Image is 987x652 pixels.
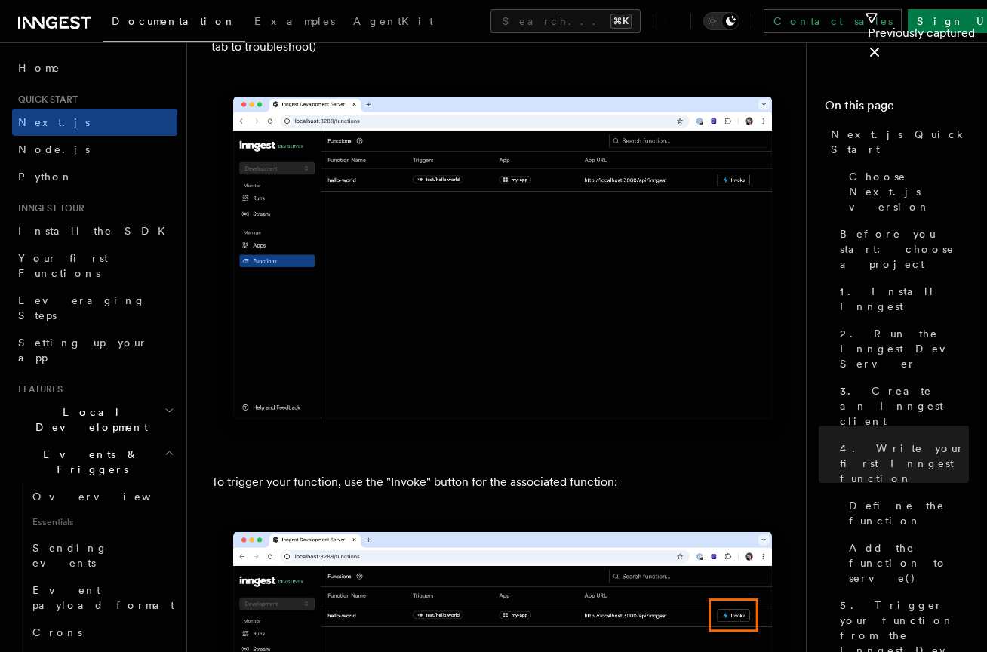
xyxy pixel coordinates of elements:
a: Overview [26,483,177,510]
span: Essentials [26,510,177,534]
span: 1. Install Inngest [840,284,969,314]
span: Event payload format [32,584,174,611]
span: Local Development [12,404,164,435]
img: Inngest Dev Server web interface's functions tab with functions listed [211,81,794,447]
span: Install the SDK [18,225,174,237]
span: Quick start [12,94,78,106]
a: Examples [245,5,344,41]
a: Home [12,54,177,81]
a: Contact sales [764,9,902,33]
a: Add the function to serve() [843,534,969,592]
span: 4. Write your first Inngest function [840,441,969,486]
a: Choose Next.js version [843,163,969,220]
a: Your first Functions [12,244,177,287]
span: 3. Create an Inngest client [840,383,969,429]
button: Search...⌘K [490,9,641,33]
kbd: ⌘K [610,14,632,29]
span: Define the function [849,498,969,528]
a: 1. Install Inngest [834,278,969,320]
a: Leveraging Steps [12,287,177,329]
span: Inngest tour [12,202,85,214]
a: Crons [26,619,177,646]
span: Overview [32,491,188,503]
span: Examples [254,15,335,27]
a: Install the SDK [12,217,177,244]
span: Add the function to serve() [849,540,969,586]
span: Leveraging Steps [18,294,146,321]
a: Documentation [103,5,245,42]
span: Node.js [18,143,90,155]
a: Python [12,163,177,190]
button: Toggle dark mode [703,12,739,30]
p: To trigger your function, use the "Invoke" button for the associated function: [211,472,794,493]
a: Sending events [26,534,177,577]
span: AgentKit [353,15,433,27]
span: Python [18,171,73,183]
button: Local Development [12,398,177,441]
span: Before you start: choose a project [840,226,969,272]
a: Next.js Quick Start [825,121,969,163]
span: Your first Functions [18,252,108,279]
a: Event payload format [26,577,177,619]
a: Next.js [12,109,177,136]
span: 2. Run the Inngest Dev Server [840,326,969,371]
span: Sending events [32,542,108,569]
span: Events & Triggers [12,447,164,477]
span: Documentation [112,15,236,27]
a: Node.js [12,136,177,163]
span: Choose Next.js version [849,169,969,214]
a: Setting up your app [12,329,177,371]
a: Before you start: choose a project [834,220,969,278]
button: Events & Triggers [12,441,177,483]
h4: On this page [825,97,969,121]
a: 3. Create an Inngest client [834,377,969,435]
a: AgentKit [344,5,442,41]
span: Home [18,60,60,75]
a: Define the function [843,492,969,534]
span: Setting up your app [18,337,148,364]
span: Features [12,383,63,395]
span: Next.js Quick Start [831,127,969,157]
span: Next.js [18,116,90,128]
a: 4. Write your first Inngest function [834,435,969,492]
a: 2. Run the Inngest Dev Server [834,320,969,377]
span: Crons [32,626,82,638]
